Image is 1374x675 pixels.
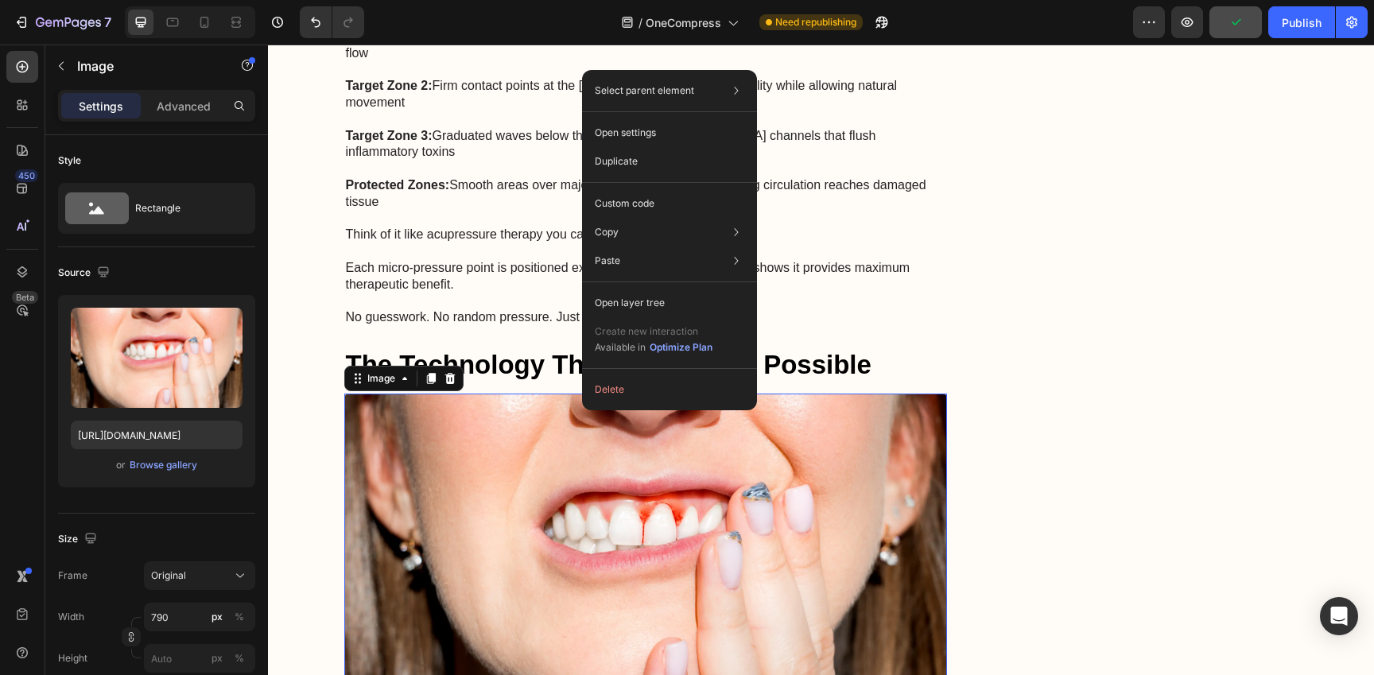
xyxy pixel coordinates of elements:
[135,190,232,227] div: Rectangle
[58,529,100,550] div: Size
[130,458,197,472] div: Browse gallery
[78,182,678,199] p: Think of it like acupressure therapy you can wear all day.
[78,34,165,48] strong: Target Zone 2:
[129,457,198,473] button: Browse gallery
[157,98,211,114] p: Advanced
[104,13,111,32] p: 7
[212,651,223,665] div: px
[144,603,255,631] input: px%
[144,561,255,590] button: Original
[235,651,244,665] div: %
[212,610,223,624] div: px
[588,375,751,404] button: Delete
[595,83,694,98] p: Select parent element
[116,456,126,475] span: or
[58,153,81,168] div: Style
[151,568,186,583] span: Original
[595,296,665,310] p: Open layer tree
[595,341,646,353] span: Available in
[208,649,227,668] button: %
[300,6,364,38] div: Undo/Redo
[79,98,123,114] p: Settings
[595,225,619,239] p: Copy
[595,196,654,211] p: Custom code
[6,6,118,38] button: 7
[78,134,182,147] strong: Protected Zones:
[235,610,244,624] div: %
[144,644,255,673] input: px%
[595,154,638,169] p: Duplicate
[595,324,713,339] p: Create new interaction
[76,349,680,654] img: gempages_583930347964597059-eba53438-3215-4d77-8dbc-5301ac39bd41.webp
[78,265,678,281] p: No guesswork. No random pressure. Just precise, therapeutic contact.
[78,215,678,249] p: Each micro-pressure point is positioned exactly where medical research shows it provides maximum ...
[76,302,680,339] h2: The Technology That Makes This Possible
[646,14,721,31] span: OneCompress
[230,607,249,627] button: px
[58,610,84,624] label: Width
[15,169,38,182] div: 450
[208,607,227,627] button: %
[71,308,243,408] img: preview-image
[650,340,712,355] div: Optimize Plan
[1320,597,1358,635] div: Open Intercom Messenger
[78,33,678,67] p: Firm contact points at the [MEDICAL_DATA] provide stability while allowing natural movement
[268,45,1374,675] iframe: Design area
[58,568,87,583] label: Frame
[1268,6,1335,38] button: Publish
[1282,14,1322,31] div: Publish
[595,126,656,140] p: Open settings
[78,84,165,98] strong: Target Zone 3:
[78,133,678,166] p: Smooth areas over major blood vessels ensure healing circulation reaches damaged tissue
[78,83,678,117] p: Graduated waves below the knee create [MEDICAL_DATA] channels that flush inflammatory toxins
[58,262,113,284] div: Source
[775,15,856,29] span: Need republishing
[58,651,87,665] label: Height
[77,56,212,76] p: Image
[12,291,38,304] div: Beta
[230,649,249,668] button: px
[649,339,713,355] button: Optimize Plan
[71,421,243,449] input: https://example.com/image.jpg
[595,254,620,268] p: Paste
[96,327,130,341] div: Image
[638,14,642,31] span: /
